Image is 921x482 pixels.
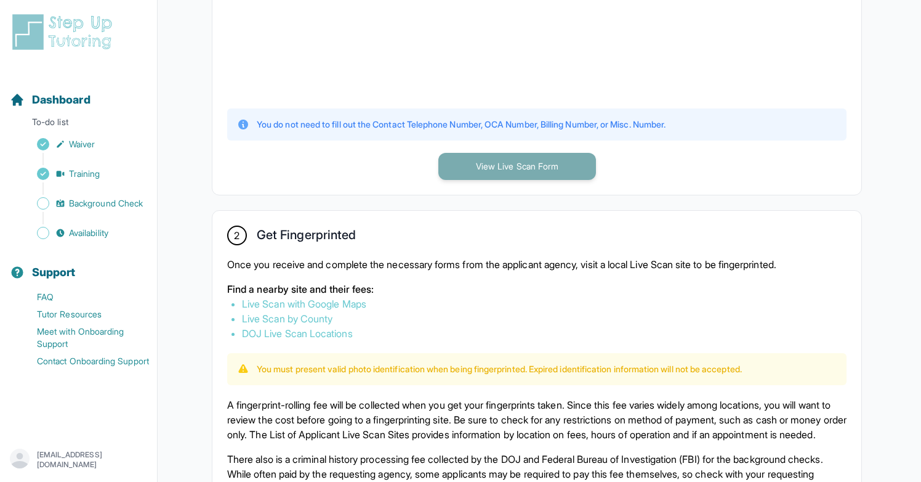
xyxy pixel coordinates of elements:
a: Tutor Resources [10,306,157,323]
p: To-do list [5,116,152,133]
a: Training [10,165,157,182]
a: Waiver [10,136,157,153]
span: Waiver [69,138,95,150]
span: Training [69,168,100,180]
a: Contact Onboarding Support [10,353,157,370]
a: Background Check [10,195,157,212]
a: Dashboard [10,91,90,108]
span: Dashboard [32,91,90,108]
a: Live Scan by County [242,312,332,325]
a: Availability [10,224,157,242]
p: A fingerprint-rolling fee will be collected when you get your fingerprints taken. Since this fee ... [227,398,847,442]
button: View Live Scan Form [438,153,596,180]
img: logo [10,12,119,52]
span: Background Check [69,197,143,210]
p: You do not need to fill out the Contact Telephone Number, OCA Number, Billing Number, or Misc. Nu... [257,118,666,131]
a: Live Scan with Google Maps [242,298,366,310]
h2: Get Fingerprinted [257,227,356,247]
button: Dashboard [5,71,152,113]
a: DOJ Live Scan Locations [242,327,353,340]
a: View Live Scan Form [438,160,596,172]
a: FAQ [10,288,157,306]
p: Find a nearby site and their fees: [227,282,847,296]
span: 2 [234,228,239,243]
p: [EMAIL_ADDRESS][DOMAIN_NAME] [37,450,147,470]
a: Meet with Onboarding Support [10,323,157,353]
button: Support [5,244,152,286]
p: You must present valid photo identification when being fingerprinted. Expired identification info... [257,363,742,375]
span: Availability [69,227,108,239]
span: Support [32,264,76,281]
p: Once you receive and complete the necessary forms from the applicant agency, visit a local Live S... [227,257,847,272]
button: [EMAIL_ADDRESS][DOMAIN_NAME] [10,449,147,471]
